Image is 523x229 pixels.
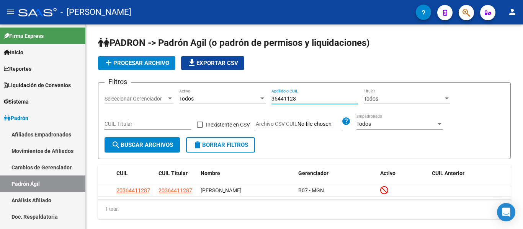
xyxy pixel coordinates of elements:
datatable-header-cell: Activo [377,165,429,182]
span: Reportes [4,65,31,73]
span: Gerenciador [298,170,329,176]
datatable-header-cell: Nombre [198,165,295,182]
datatable-header-cell: CUIL Titular [155,165,198,182]
datatable-header-cell: CUIL Anterior [429,165,511,182]
span: Firma Express [4,32,44,40]
mat-icon: delete [193,140,202,149]
span: CUIL [116,170,128,176]
mat-icon: file_download [187,58,196,67]
span: Sistema [4,97,29,106]
span: Inexistente en CSV [206,120,250,129]
span: 20364411287 [159,187,192,193]
span: Seleccionar Gerenciador [105,96,167,102]
span: B07 - MGN [298,187,324,193]
datatable-header-cell: CUIL [113,165,155,182]
span: 20364411287 [116,187,150,193]
span: CUIL Titular [159,170,188,176]
h3: Filtros [105,76,131,87]
span: Todos [356,121,371,127]
span: Borrar Filtros [193,141,248,148]
span: Exportar CSV [187,60,238,67]
mat-icon: search [111,140,121,149]
span: [PERSON_NAME] [201,187,242,193]
span: CUIL Anterior [432,170,464,176]
div: 1 total [98,200,511,219]
span: Buscar Archivos [111,141,173,148]
div: Open Intercom Messenger [497,203,515,221]
span: Activo [380,170,396,176]
button: Buscar Archivos [105,137,180,153]
span: Todos [179,96,194,102]
span: Procesar archivo [104,60,169,67]
span: Archivo CSV CUIL [256,121,297,127]
span: Padrón [4,114,28,122]
datatable-header-cell: Gerenciador [295,165,378,182]
span: PADRON -> Padrón Agil (o padrón de permisos y liquidaciones) [98,37,369,48]
span: Todos [364,96,378,102]
span: - [PERSON_NAME] [60,4,131,21]
span: Nombre [201,170,220,176]
mat-icon: add [104,58,113,67]
button: Exportar CSV [181,56,244,70]
mat-icon: help [342,117,351,126]
input: Archivo CSV CUIL [297,121,342,128]
span: Inicio [4,48,23,57]
button: Borrar Filtros [186,137,255,153]
span: Liquidación de Convenios [4,81,71,89]
mat-icon: menu [6,7,15,16]
mat-icon: person [508,7,517,16]
button: Procesar archivo [98,56,175,70]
